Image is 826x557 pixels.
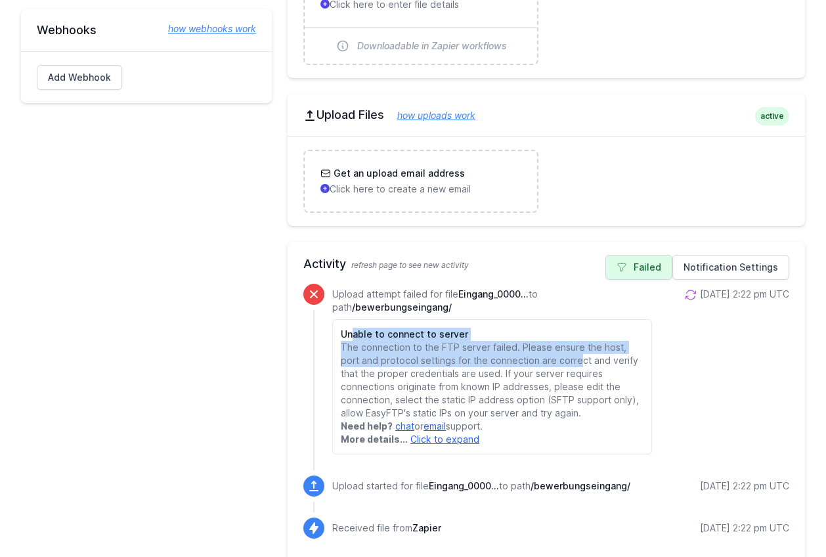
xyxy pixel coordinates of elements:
strong: Need help? [341,420,393,432]
span: active [755,107,789,125]
p: Received file from [332,522,441,535]
h6: Unable to connect to server [341,328,643,341]
h2: Upload Files [303,107,789,123]
h2: Activity [303,255,789,273]
a: chat [395,420,414,432]
a: email [424,420,446,432]
a: Click to expand [410,434,479,445]
h3: Get an upload email address [331,167,465,180]
a: how webhooks work [155,22,256,35]
h2: Webhooks [37,22,256,38]
p: The connection to the FTP server failed. Please ensure the host, port and protocol settings for t... [341,341,643,420]
div: [DATE] 2:22 pm UTC [700,522,789,535]
a: Failed [605,255,672,280]
span: refresh page to see new activity [351,260,469,270]
a: Get an upload email address Click here to create a new email [305,151,537,212]
div: [DATE] 2:22 pm UTC [700,288,789,301]
span: Eingang_0000_Folge_Zap_2022_IG44463NL29_0901250422PM.txt [458,288,529,300]
p: Click here to create a new email [320,183,521,196]
span: Downloadable in Zapier workflows [357,39,507,53]
p: Upload attempt failed for file to path [332,288,652,314]
a: how uploads work [384,110,475,121]
iframe: Drift Widget Chat Controller [760,491,810,541]
p: Upload started for file to path [332,479,630,493]
span: /bewerbungseingang/ [531,480,630,491]
a: Add Webhook [37,65,122,90]
div: [DATE] 2:22 pm UTC [700,479,789,493]
span: Eingang_0000_Folge_Zap_2022_IG44463NL29_0901250422PM.txt [429,480,499,491]
p: or support. [341,420,643,433]
strong: More details... [341,434,408,445]
span: /bewerbungseingang/ [352,301,452,313]
a: Notification Settings [672,255,789,280]
span: Zapier [412,522,441,533]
